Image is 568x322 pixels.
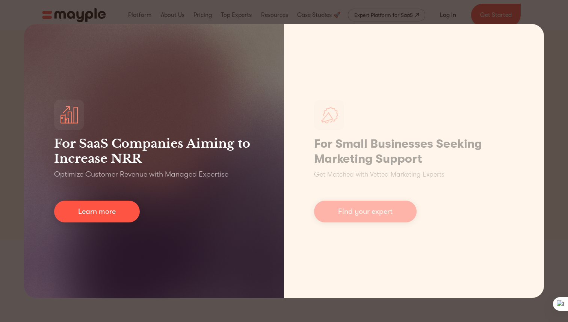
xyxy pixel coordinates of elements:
[314,136,514,166] h1: For Small Businesses Seeking Marketing Support
[54,136,254,166] h3: For SaaS Companies Aiming to Increase NRR
[314,169,444,180] p: Get Matched with Vetted Marketing Experts
[54,169,228,180] p: Optimize Customer Revenue with Managed Expertise
[54,201,140,222] a: Learn more
[314,201,417,222] a: Find your expert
